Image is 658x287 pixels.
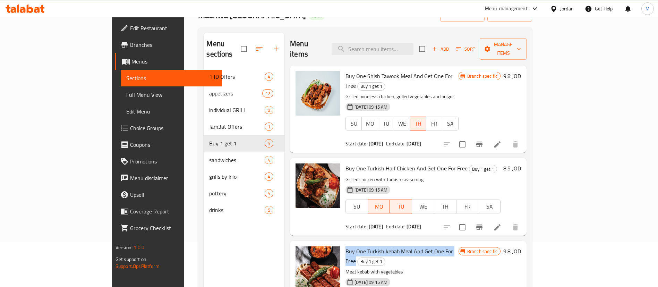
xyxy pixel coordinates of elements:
[115,186,222,203] a: Upsell
[204,152,284,168] div: sandwiches4
[455,137,470,152] span: Select to update
[397,119,407,129] span: WE
[493,140,502,149] a: Edit menu item
[345,200,368,213] button: SU
[130,224,216,232] span: Grocery Checklist
[121,103,222,120] a: Edit Menu
[204,68,284,85] div: 1 JD Offers4
[134,243,144,252] span: 1.0.0
[434,200,456,213] button: TH
[464,248,500,255] span: Branch specific
[209,73,265,81] div: 1 JD Offers
[471,136,488,153] button: Branch-specific-item
[121,70,222,86] a: Sections
[446,11,479,19] span: import
[265,107,273,113] span: 9
[507,219,524,236] button: delete
[352,187,390,193] span: [DATE] 09:15 AM
[345,92,459,101] p: Grilled boneless chicken, grilled vegetables and bulgur
[265,190,273,197] span: 4
[507,136,524,153] button: delete
[386,139,405,148] span: End date:
[469,165,497,173] span: Buy 1 get 1
[410,117,426,130] button: TH
[115,136,222,153] a: Coupons
[126,91,216,99] span: Full Menu View
[265,172,273,181] div: items
[209,106,265,114] span: individual GRILL
[381,119,391,129] span: TU
[480,38,527,60] button: Manage items
[204,135,284,152] div: Buy 1 get 15
[265,123,273,131] div: items
[345,175,501,184] p: Grilled chicken with Turkish seasoning
[345,246,453,266] span: Buy One Turkish kebab Meal And Get One For Free
[349,119,359,129] span: SU
[361,117,378,130] button: MO
[209,89,262,98] span: appetizers
[209,123,265,131] span: Jam3at Offers
[204,168,284,185] div: grills by kilo4
[378,117,394,130] button: TU
[481,202,498,212] span: SA
[265,189,273,197] div: items
[209,156,265,164] span: sandwiches
[560,5,574,12] div: Jordan
[412,200,434,213] button: WE
[126,107,216,116] span: Edit Menu
[332,43,413,55] input: search
[115,153,222,170] a: Promotions
[485,40,521,58] span: Manage items
[371,202,387,212] span: MO
[115,120,222,136] a: Choice Groups
[345,268,459,276] p: Meat kebab with vegetables
[386,222,405,231] span: End date:
[357,258,385,266] div: Buy 1 get 1
[456,200,479,213] button: FR
[349,202,365,212] span: SU
[452,44,480,54] span: Sort items
[209,206,265,214] div: drinks
[265,106,273,114] div: items
[369,139,383,148] b: [DATE]
[352,279,390,286] span: [DATE] 09:15 AM
[358,258,385,265] span: Buy 1 get 1
[265,207,273,213] span: 5
[115,53,222,70] a: Menus
[265,206,273,214] div: items
[296,71,340,116] img: Buy One Shish Tawook Meal And Get One For Free
[130,24,216,32] span: Edit Restaurant
[115,20,222,36] a: Edit Restaurant
[415,202,431,212] span: WE
[130,141,216,149] span: Coupons
[352,104,390,110] span: [DATE] 09:15 AM
[209,172,265,181] div: grills by kilo
[263,90,273,97] span: 12
[345,163,468,174] span: Buy One Turkish Half Chicken And Get One For Free
[345,117,362,130] button: SU
[130,207,216,216] span: Coverage Report
[130,124,216,132] span: Choice Groups
[265,174,273,180] span: 4
[445,119,455,129] span: SA
[126,74,216,82] span: Sections
[130,157,216,166] span: Promotions
[493,11,527,19] span: export
[415,42,429,56] span: Select section
[204,202,284,218] div: drinks5
[394,117,410,130] button: WE
[503,163,521,173] h6: 8.5 JOD
[503,71,521,81] h6: 9.8 JOD
[407,222,421,231] b: [DATE]
[345,139,368,148] span: Start date:
[121,86,222,103] a: Full Menu View
[115,36,222,53] a: Branches
[429,44,452,54] span: Add item
[429,119,439,129] span: FR
[115,170,222,186] a: Menu disclaimer
[116,243,133,252] span: Version:
[454,44,477,54] button: Sort
[455,220,470,235] span: Select to update
[265,73,273,81] div: items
